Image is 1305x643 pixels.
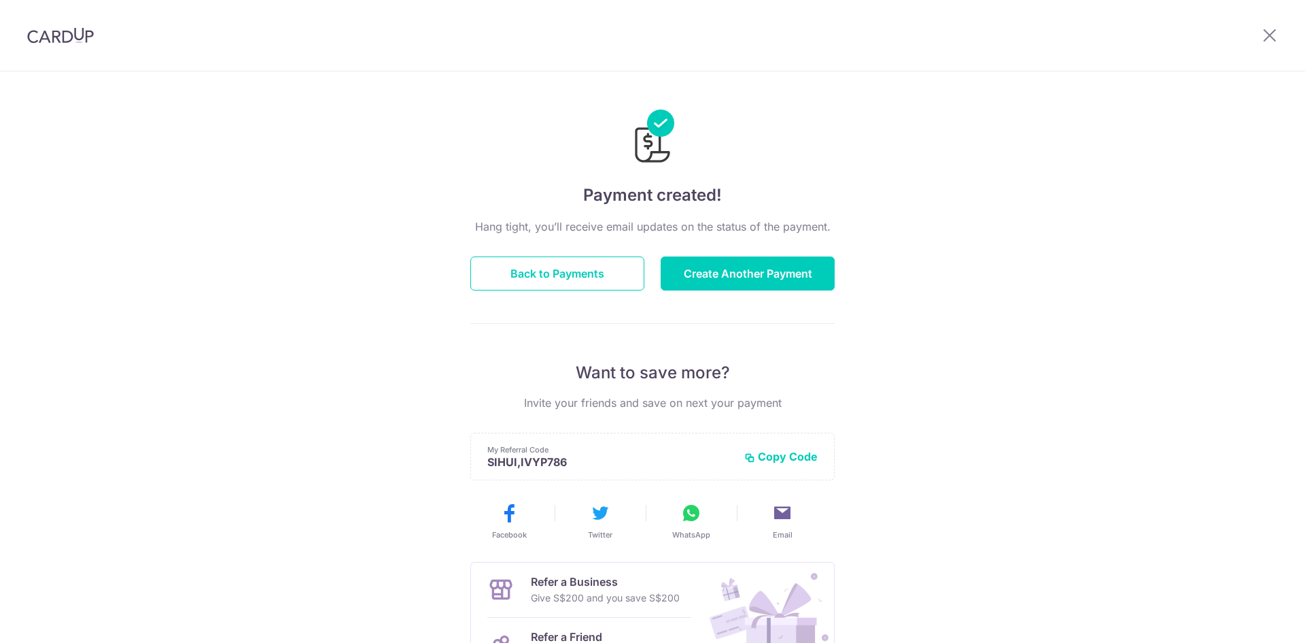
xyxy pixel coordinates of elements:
[487,444,733,455] p: My Referral Code
[470,362,835,384] p: Want to save more?
[470,218,835,235] p: Hang tight, you’ll receive email updates on the status of the payment.
[469,502,549,540] button: Facebook
[487,455,733,469] p: SIHUI,IVYP786
[531,574,680,590] p: Refer a Business
[661,257,835,291] button: Create Another Payment
[631,110,674,167] img: Payments
[651,502,731,540] button: WhatsApp
[560,502,640,540] button: Twitter
[27,27,94,44] img: CardUp
[492,529,527,540] span: Facebook
[744,450,818,463] button: Copy Code
[588,529,612,540] span: Twitter
[531,590,680,606] p: Give S$200 and you save S$200
[773,529,793,540] span: Email
[470,395,835,411] p: Invite your friends and save on next your payment
[470,183,835,208] h4: Payment created!
[742,502,822,540] button: Email
[470,257,644,291] button: Back to Payments
[672,529,710,540] span: WhatsApp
